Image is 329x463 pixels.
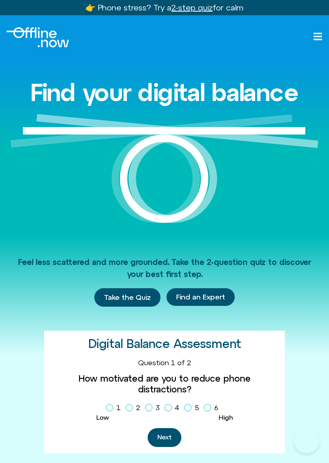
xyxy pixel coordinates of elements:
[94,288,160,307] a: Take the Quiz
[51,358,278,447] form: Homepage Sign Up
[148,428,181,447] button: Next
[104,293,151,302] span: Take the Quiz
[88,337,241,350] h2: Digital Balance Assessment
[167,288,235,306] a: Find an Expert
[6,27,69,47] div: Logo
[313,32,323,41] a: Open menu
[176,293,225,301] span: Find an Expert
[51,373,278,394] label: How motivated are you to reduce phone distractions?
[106,401,124,414] label: 1
[204,401,221,414] label: 6
[294,428,319,453] iframe: Botpress
[145,401,163,414] label: 3
[30,79,299,106] h1: Find your digital balance
[6,27,69,47] img: offline.now
[167,288,235,307] div: Find an Expert
[126,401,144,414] label: 2
[51,358,278,367] div: Question 1 of 2
[164,401,183,414] label: 4
[96,414,109,421] span: Low
[219,414,233,421] span: High
[85,3,244,12] a: 👉 Phone stress? Try a2-step quizfor calm
[18,257,311,279] span: Feel less scattered and more grounded. Take the 2-question quiz to discover your best first step.
[171,3,213,12] u: 2-step quiz
[184,401,202,414] label: 5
